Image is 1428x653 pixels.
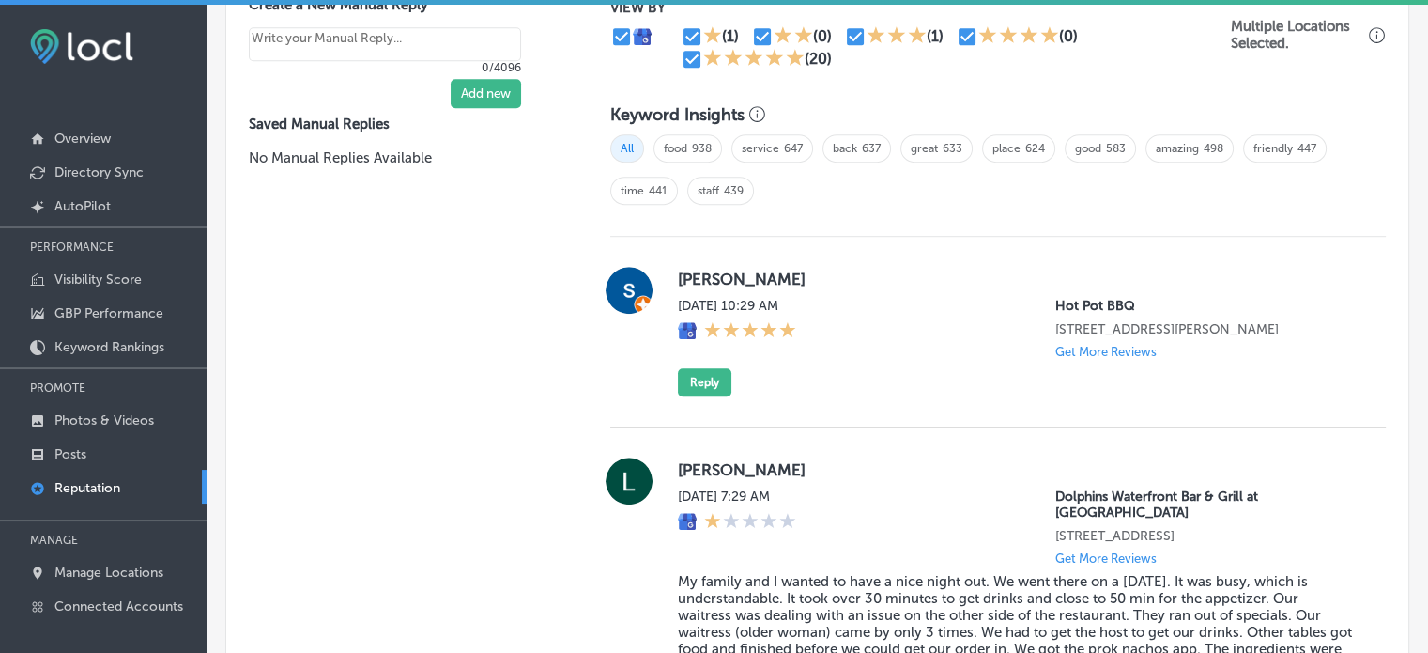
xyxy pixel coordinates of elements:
div: 5 Stars [703,48,805,70]
p: GBP Performance [54,305,163,321]
label: Saved Manual Replies [249,116,550,132]
img: fda3e92497d09a02dc62c9cd864e3231.png [30,29,133,64]
p: 310 Lagoon Way [1055,528,1356,544]
p: Multiple Locations Selected. [1231,18,1364,52]
p: Keyword Rankings [54,339,164,355]
a: good [1075,142,1101,155]
div: (0) [1059,27,1078,45]
p: Connected Accounts [54,599,183,614]
a: 624 [1025,142,1045,155]
p: Photos & Videos [54,412,154,428]
a: 441 [649,184,668,197]
p: No Manual Replies Available [249,148,550,168]
p: Hot Pot BBQ [1055,298,1356,314]
a: 447 [1297,142,1316,155]
a: 637 [862,142,881,155]
p: Reputation [54,480,120,496]
p: AutoPilot [54,198,111,214]
p: Overview [54,131,111,147]
p: Dolphins Waterfront Bar & Grill at Cape Crossing [1055,489,1356,521]
p: Get More Reviews [1055,345,1157,359]
textarea: Create your Quick Reply [249,27,521,61]
p: Visibility Score [54,272,142,288]
button: Reply [678,368,731,396]
p: 0/4096 [249,61,521,74]
a: service [742,142,779,155]
p: 9345 6 Mile Cypress Pkwy [1055,321,1356,337]
label: [PERSON_NAME] [678,460,1356,479]
a: 647 [784,142,803,155]
div: (1) [722,27,739,45]
h3: Keyword Insights [610,104,745,125]
a: staff [698,184,719,197]
div: 4 Stars [978,25,1059,48]
label: [DATE] 7:29 AM [678,489,796,505]
p: Directory Sync [54,164,144,180]
p: Posts [54,446,86,462]
a: place [992,142,1021,155]
a: 938 [692,142,712,155]
div: 3 Stars [867,25,927,48]
p: Get More Reviews [1055,552,1157,566]
a: back [833,142,857,155]
a: 439 [724,184,744,197]
a: time [621,184,644,197]
div: 1 Star [704,512,796,533]
p: Manage Locations [54,565,163,581]
div: (0) [813,27,832,45]
a: great [911,142,938,155]
a: friendly [1253,142,1293,155]
div: 5 Stars [704,321,796,342]
div: 1 Star [703,25,722,48]
a: food [664,142,687,155]
a: amazing [1156,142,1199,155]
a: 498 [1204,142,1223,155]
div: 2 Stars [774,25,813,48]
a: 583 [1106,142,1126,155]
button: Add new [451,79,521,108]
label: [DATE] 10:29 AM [678,298,796,314]
label: [PERSON_NAME] [678,270,1356,288]
div: (20) [805,50,832,68]
div: (1) [927,27,944,45]
a: 633 [943,142,962,155]
span: All [610,134,644,163]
